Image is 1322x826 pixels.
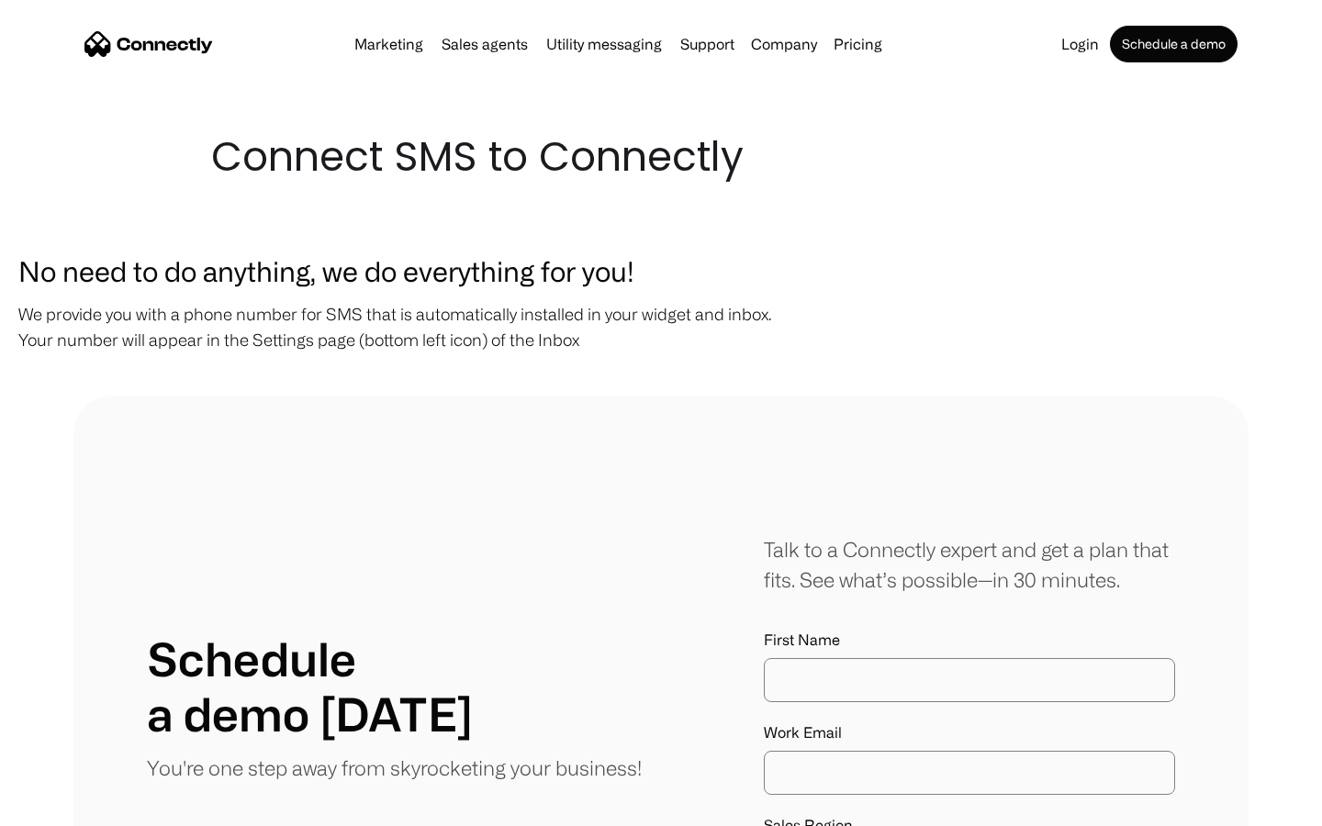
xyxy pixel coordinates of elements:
a: Login [1054,37,1106,51]
p: ‍ [18,362,1304,387]
a: Sales agents [434,37,535,51]
a: Utility messaging [539,37,669,51]
a: Pricing [826,37,890,51]
a: Schedule a demo [1110,26,1238,62]
a: Support [673,37,742,51]
h1: Schedule a demo [DATE] [147,631,473,742]
a: Marketing [347,37,431,51]
h1: Connect SMS to Connectly [211,128,1111,185]
ul: Language list [37,794,110,820]
label: Work Email [764,724,1175,742]
div: Company [751,31,817,57]
div: Talk to a Connectly expert and get a plan that fits. See what’s possible—in 30 minutes. [764,534,1175,595]
label: First Name [764,631,1175,649]
aside: Language selected: English [18,794,110,820]
p: You're one step away from skyrocketing your business! [147,753,642,783]
p: We provide you with a phone number for SMS that is automatically installed in your widget and inb... [18,301,1304,352]
h3: No need to do anything, we do everything for you! [18,250,1304,292]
